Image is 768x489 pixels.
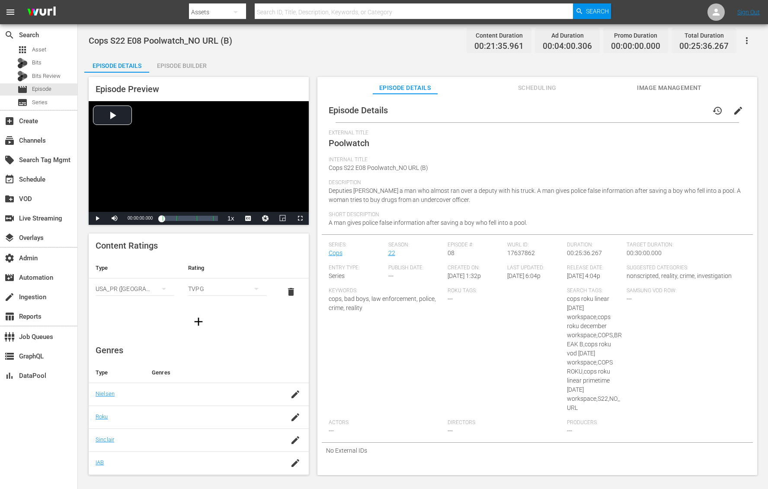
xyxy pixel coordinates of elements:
[448,242,503,249] span: Episode #:
[329,187,741,203] span: Deputies [PERSON_NAME] a man who almost ran over a deputy with his truck. A man gives police fals...
[4,116,15,126] span: Create
[17,84,28,95] span: Episode
[329,288,444,294] span: Keywords:
[222,212,240,225] button: Playback Rate
[567,295,622,411] span: cops roku linear [DATE] workspace,cops roku december workspace,COPS,BREAK B,cops roku vod [DATE] ...
[474,42,524,51] span: 00:21:35.961
[329,427,334,434] span: ---
[567,265,622,272] span: Release Date:
[84,55,149,73] button: Episode Details
[474,29,524,42] div: Content Duration
[322,443,753,458] div: No External IDs
[567,272,600,279] span: [DATE] 4:04p
[733,105,743,116] span: edit
[4,332,15,342] span: settings_input_component
[5,7,16,17] span: menu
[4,371,15,381] span: DataPool
[329,419,444,426] span: Actors
[96,84,159,94] span: Episode Preview
[627,242,742,249] span: Target Duration:
[448,427,453,434] span: ---
[329,272,345,279] span: Series
[388,249,395,256] a: 22
[507,242,563,249] span: Wurl ID:
[329,105,388,115] span: Episode Details
[679,42,729,51] span: 00:25:36.267
[4,174,15,185] span: Schedule
[329,295,436,311] span: cops, bad boys, law enforcement, police, crime, reality
[543,29,592,42] div: Ad Duration
[567,288,622,294] span: Search Tags:
[89,362,145,383] th: Type
[96,459,104,466] a: IAB
[611,29,660,42] div: Promo Duration
[149,55,214,76] div: Episode Builder
[4,135,15,146] span: Channels
[679,29,729,42] div: Total Duration
[329,138,369,148] span: Poolwatch
[32,72,61,80] span: Bits Review
[128,216,153,221] span: 00:00:00.000
[388,272,394,279] span: ---
[17,58,28,68] div: Bits
[586,3,609,19] span: Search
[4,311,15,322] span: Reports
[291,212,309,225] button: Fullscreen
[161,216,218,221] div: Progress Bar
[567,242,622,249] span: Duration:
[4,155,15,165] span: Search Tag Mgmt
[712,105,723,116] span: history
[329,164,428,171] span: Cops S22 E08 Poolwatch_NO URL (B)
[4,233,15,243] span: Overlays
[32,85,51,93] span: Episode
[627,265,742,272] span: Suggested Categories:
[329,179,742,186] span: Description
[4,253,15,263] span: Admin
[4,351,15,361] span: GraphQL
[17,45,28,55] span: Asset
[274,212,291,225] button: Picture-in-Picture
[257,212,274,225] button: Jump To Time
[573,3,611,19] button: Search
[96,240,158,251] span: Content Ratings
[448,288,563,294] span: Roku Tags:
[89,258,309,305] table: simple table
[4,194,15,204] span: VOD
[106,212,123,225] button: Mute
[96,277,174,301] div: USA_PR ([GEOGRAPHIC_DATA] ([GEOGRAPHIC_DATA]))
[84,55,149,76] div: Episode Details
[89,212,106,225] button: Play
[627,288,682,294] span: Samsung VOD Row:
[567,249,602,256] span: 00:25:36.267
[567,427,572,434] span: ---
[329,265,384,272] span: Entry Type:
[505,83,570,93] span: Scheduling
[329,157,742,163] span: Internal Title
[507,272,541,279] span: [DATE] 6:04p
[507,265,563,272] span: Last Updated:
[96,390,115,397] a: Nielsen
[611,42,660,51] span: 00:00:00.000
[286,287,296,297] span: delete
[728,100,749,121] button: edit
[4,30,15,40] span: Search
[543,42,592,51] span: 00:04:00.306
[145,362,282,383] th: Genres
[707,100,728,121] button: history
[4,272,15,283] span: Automation
[89,101,309,225] div: Video Player
[17,71,28,81] div: Bits Review
[627,249,662,256] span: 00:30:00.000
[567,419,682,426] span: Producers
[329,211,742,218] span: Short Description
[96,413,108,420] a: Roku
[240,212,257,225] button: Captions
[96,436,114,443] a: Sinclair
[149,55,214,73] button: Episode Builder
[737,9,760,16] a: Sign Out
[96,345,123,355] span: Genres
[21,2,62,22] img: ans4CAIJ8jUAAAAAAAAAAAAAAAAAAAAAAAAgQb4GAAAAAAAAAAAAAAAAAAAAAAAAJMjXAAAAAAAAAAAAAAAAAAAAAAAAgAT5G...
[89,258,181,278] th: Type
[89,35,232,46] span: Cops S22 E08 Poolwatch_NO URL (B)
[448,295,453,302] span: ---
